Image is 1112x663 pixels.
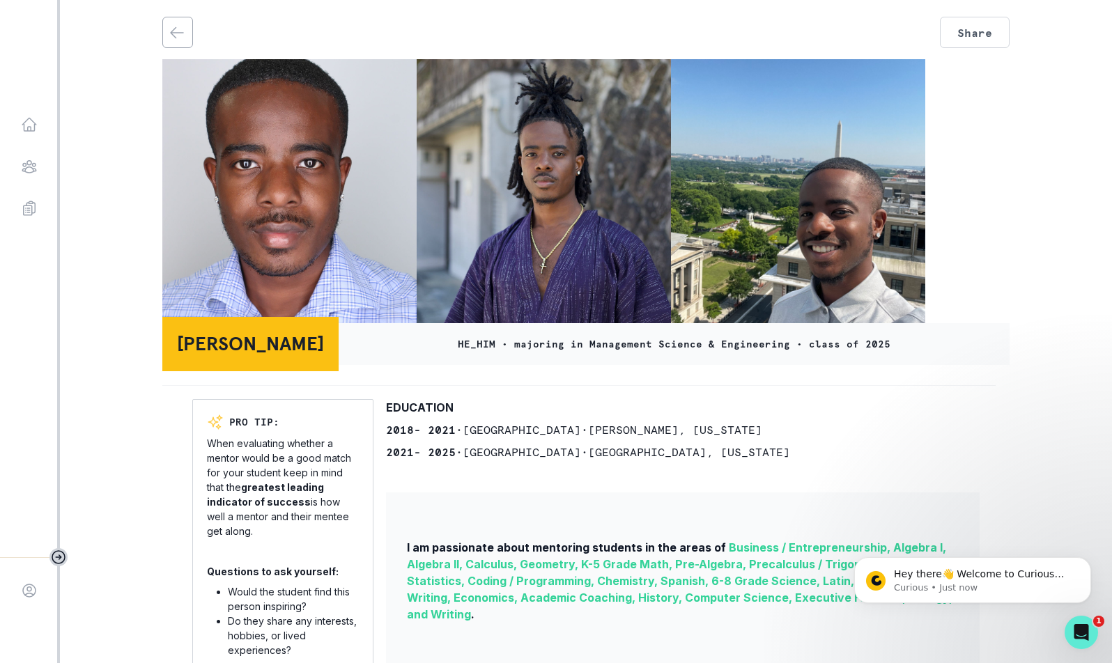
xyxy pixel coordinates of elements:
span: I am passionate about mentoring students in the areas of [407,540,726,554]
iframe: Intercom notifications message [833,528,1112,625]
b: greatest leading indicator of success [207,481,324,508]
span: • [GEOGRAPHIC_DATA] • [PERSON_NAME] , [US_STATE] [456,423,762,437]
p: [PERSON_NAME] [177,329,324,359]
iframe: Intercom live chat [1065,616,1098,649]
p: Questions to ask yourself: [207,564,339,579]
button: Share [940,17,1010,48]
span: 1 [1093,616,1104,627]
li: Would the student find this person inspiring? [228,584,359,614]
p: PRO TIP: [229,415,279,430]
b: 2018 - 2021 [386,423,456,437]
button: back [163,17,191,47]
p: HE_HIM • majoring in Management Science & Engineering • class of 2025 [458,337,890,352]
p: When evaluating whether a mentor would be a good match for your student keep in mind that the is ... [207,436,359,538]
button: Toggle sidebar [49,548,68,566]
li: Do they share any interests, hobbies, or lived experiences? [228,614,359,657]
b: 2021 - 2025 [386,445,456,459]
span: • [GEOGRAPHIC_DATA] • [GEOGRAPHIC_DATA] , [US_STATE] [456,445,790,459]
img: Profile Photo [417,59,671,330]
img: Profile Photo [162,59,417,330]
span: . [471,607,474,621]
p: EDUCATION [386,399,454,416]
img: Profile Photo [671,59,925,330]
span: Business / Entrepreneurship, Algebra I, Algebra II, Calculus, Geometry, K-5 Grade Math, Pre-Algeb... [407,540,952,621]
